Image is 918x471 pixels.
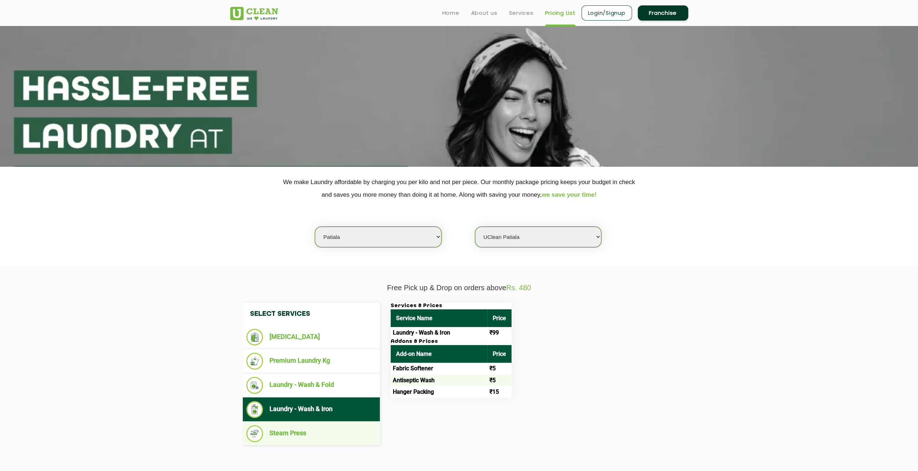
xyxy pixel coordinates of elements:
th: Add-on Name [391,345,487,363]
img: UClean Laundry and Dry Cleaning [230,7,278,20]
a: Home [442,9,460,17]
a: Login/Signup [581,5,632,21]
img: Laundry - Wash & Fold [246,377,263,394]
img: Premium Laundry Kg [246,353,263,370]
span: we save your time! [542,191,597,198]
li: Laundry - Wash & Iron [246,401,376,418]
img: Dry Cleaning [246,329,263,345]
td: ₹99 [487,327,511,339]
th: Service Name [391,309,487,327]
td: Fabric Softener [391,363,487,374]
td: Hanger Packing [391,386,487,397]
li: Steam Press [246,425,376,442]
p: We make Laundry affordable by charging you per kilo and not per piece. Our monthly package pricin... [230,176,688,201]
h4: Select Services [243,303,380,325]
li: Premium Laundry Kg [246,353,376,370]
td: ₹5 [487,374,511,386]
p: Free Pick up & Drop on orders above [230,284,688,292]
span: Rs. 480 [506,284,531,292]
li: [MEDICAL_DATA] [246,329,376,345]
li: Laundry - Wash & Fold [246,377,376,394]
a: Pricing List [545,9,576,17]
a: Services [509,9,533,17]
td: Antiseptic Wash [391,374,487,386]
a: About us [471,9,497,17]
td: Laundry - Wash & Iron [391,327,487,339]
td: ₹5 [487,363,511,374]
h3: Services & Prices [391,303,511,309]
th: Price [487,309,511,327]
th: Price [487,345,511,363]
h3: Addons & Prices [391,339,511,345]
td: ₹15 [487,386,511,397]
img: Steam Press [246,425,263,442]
a: Franchise [638,5,688,21]
img: Laundry - Wash & Iron [246,401,263,418]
